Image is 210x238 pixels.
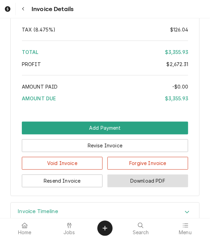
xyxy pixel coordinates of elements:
[22,122,188,135] div: Button Group Row
[167,61,188,68] div: $2,672.31
[22,61,188,68] div: Profit
[47,220,91,237] a: Jobs
[22,152,188,170] div: Button Group Row
[22,27,56,33] span: Tax ( 8.475% )
[22,139,188,152] button: Revise Invoice
[22,48,188,56] div: Total
[107,157,188,170] button: Forgive Invoice
[22,170,188,187] div: Button Group Row
[170,26,188,33] div: $126.04
[17,3,29,15] button: Navigate back
[22,49,39,55] span: Total
[22,135,188,152] div: Button Group Row
[22,84,58,90] span: Amount Paid
[165,95,188,102] div: $3,355.93
[164,220,208,237] a: Menu
[107,175,188,187] button: Download PDF
[10,202,199,222] div: Invoice Timeline
[22,96,56,102] span: Amount Due
[22,61,41,67] span: Profit
[22,122,188,135] button: Add Payment
[3,220,47,237] a: Home
[165,48,188,56] div: $3,355.93
[172,83,188,90] div: -$0.00
[133,230,149,235] span: Search
[22,1,188,107] div: Amount Summary
[63,230,75,235] span: Jobs
[179,230,192,235] span: Menu
[22,122,188,187] div: Button Group
[18,208,58,215] h3: Invoice Timeline
[119,220,163,237] a: Search
[29,4,73,14] span: Invoice Details
[22,26,188,33] div: Tax
[18,230,32,235] span: Home
[11,203,199,222] button: Accordion Details Expand Trigger
[22,157,103,170] button: Void Invoice
[1,3,14,15] a: Go to Invoices
[22,175,103,187] button: Resend Invoice
[22,83,188,90] div: Amount Paid
[22,95,188,102] div: Amount Due
[97,221,113,236] button: Create Object
[11,203,199,222] div: Accordion Header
